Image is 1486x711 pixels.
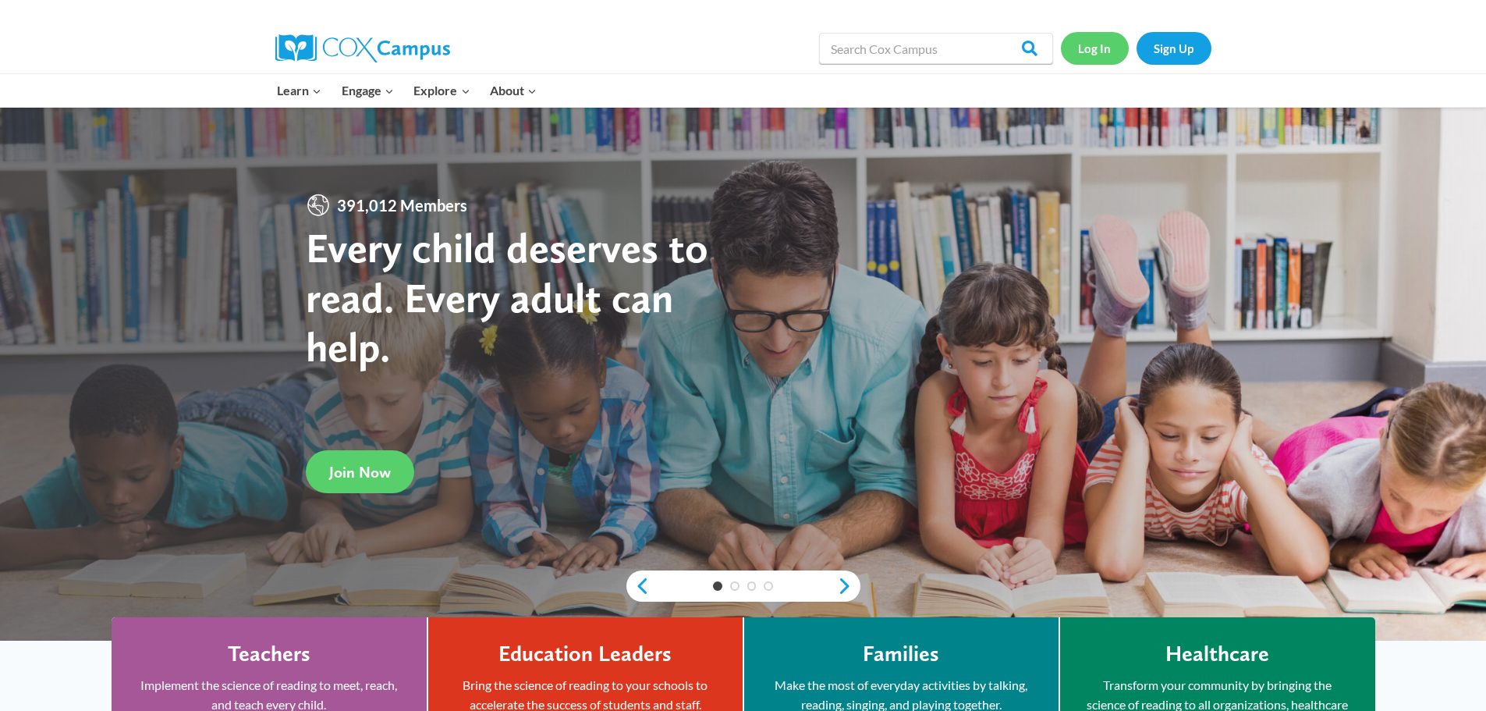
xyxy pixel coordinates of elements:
a: next [837,577,860,595]
h4: Healthcare [1165,641,1269,667]
a: Sign Up [1137,32,1211,64]
nav: Secondary Navigation [1061,32,1211,64]
nav: Primary Navigation [268,74,547,107]
a: previous [626,577,650,595]
span: 391,012 Members [331,193,473,218]
button: Child menu of Engage [332,74,404,107]
button: Child menu of Learn [268,74,332,107]
strong: Every child deserves to read. Every adult can help. [306,222,708,371]
a: 3 [747,581,757,591]
a: Log In [1061,32,1129,64]
input: Search Cox Campus [819,33,1053,64]
a: 1 [713,581,722,591]
span: Join Now [329,463,391,482]
button: Child menu of About [480,74,547,107]
button: Child menu of Explore [404,74,481,107]
a: 2 [730,581,739,591]
h4: Teachers [228,641,310,667]
h4: Education Leaders [498,641,672,667]
div: content slider buttons [626,571,860,602]
a: Join Now [306,450,414,493]
a: 4 [764,581,773,591]
h4: Families [863,641,939,667]
img: Cox Campus [275,34,450,62]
